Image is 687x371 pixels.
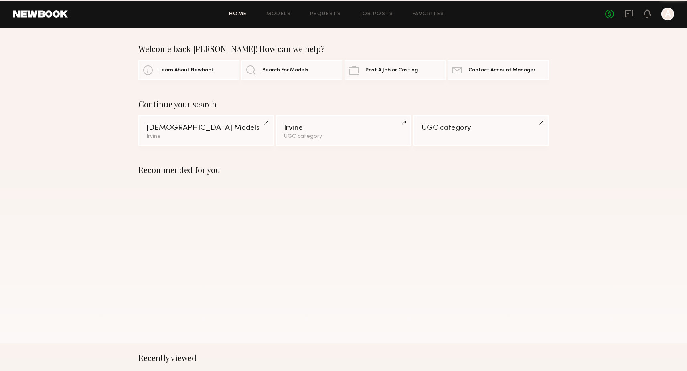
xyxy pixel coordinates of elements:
[138,115,274,146] a: [DEMOGRAPHIC_DATA] ModelsIrvine
[146,134,265,139] div: Irvine
[422,124,541,132] div: UGC category
[413,115,549,146] a: UGC category
[241,60,342,80] a: Search For Models
[138,165,549,175] div: Recommended for you
[310,12,341,17] a: Requests
[661,8,674,20] a: A
[448,60,549,80] a: Contact Account Manager
[276,115,411,146] a: IrvineUGC category
[266,12,291,17] a: Models
[229,12,247,17] a: Home
[138,44,549,54] div: Welcome back [PERSON_NAME]! How can we help?
[468,68,535,73] span: Contact Account Manager
[146,124,265,132] div: [DEMOGRAPHIC_DATA] Models
[138,99,549,109] div: Continue your search
[365,68,418,73] span: Post A Job or Casting
[284,134,403,139] div: UGC category
[345,60,446,80] a: Post A Job or Casting
[262,68,308,73] span: Search For Models
[138,353,549,363] div: Recently viewed
[138,60,239,80] a: Learn About Newbook
[284,124,403,132] div: Irvine
[360,12,393,17] a: Job Posts
[159,68,214,73] span: Learn About Newbook
[413,12,444,17] a: Favorites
